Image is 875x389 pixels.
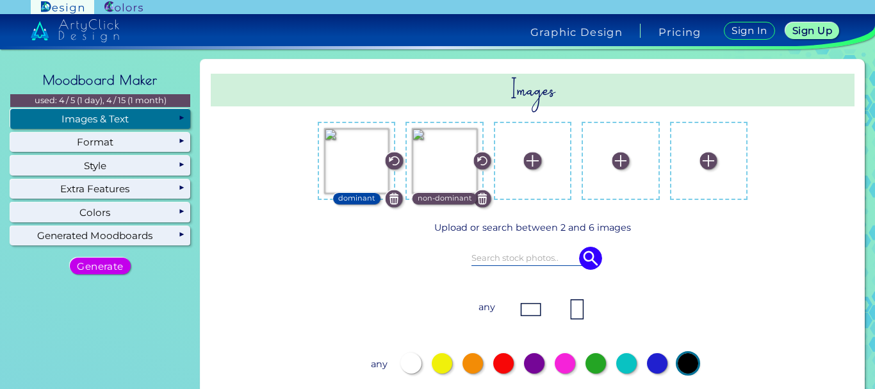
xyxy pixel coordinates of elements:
[475,296,498,319] p: any
[785,22,840,39] a: Sign Up
[418,193,472,204] p: non-dominant
[338,193,375,204] p: dominant
[524,152,541,169] img: icon_plus_white.svg
[658,27,701,37] a: Pricing
[564,297,590,322] img: ex-mb-format-2.jpg
[37,66,165,94] h2: Moodboard Maker
[700,152,717,169] img: icon_plus_white.svg
[324,128,389,193] img: 85b3130d-28f0-4422-b3c4-c445b60e7b4b
[104,1,143,13] img: ArtyClick Colors logo
[612,152,629,169] img: icon_plus_white.svg
[216,220,849,235] p: Upload or search between 2 and 6 images
[412,128,477,193] img: d0f8f19c-69d2-4cf0-9440-985a9145fd7d
[471,251,594,265] input: Search stock photos..
[10,203,190,222] div: Colors
[579,247,602,270] img: icon search
[211,74,855,106] h2: Images
[10,226,190,245] div: Generated Moodboards
[77,261,124,271] h5: Generate
[792,26,832,35] h5: Sign Up
[368,353,391,376] p: any
[724,22,775,40] a: Sign In
[10,133,190,152] div: Format
[10,109,190,128] div: Images & Text
[732,26,767,35] h5: Sign In
[31,19,119,42] img: artyclick_design_logo_white_combined_path.svg
[10,179,190,199] div: Extra Features
[10,156,190,175] div: Style
[518,297,544,322] img: ex-mb-format-1.jpg
[10,94,190,107] p: used: 4 / 5 (1 day), 4 / 15 (1 month)
[530,27,623,37] h4: Graphic Design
